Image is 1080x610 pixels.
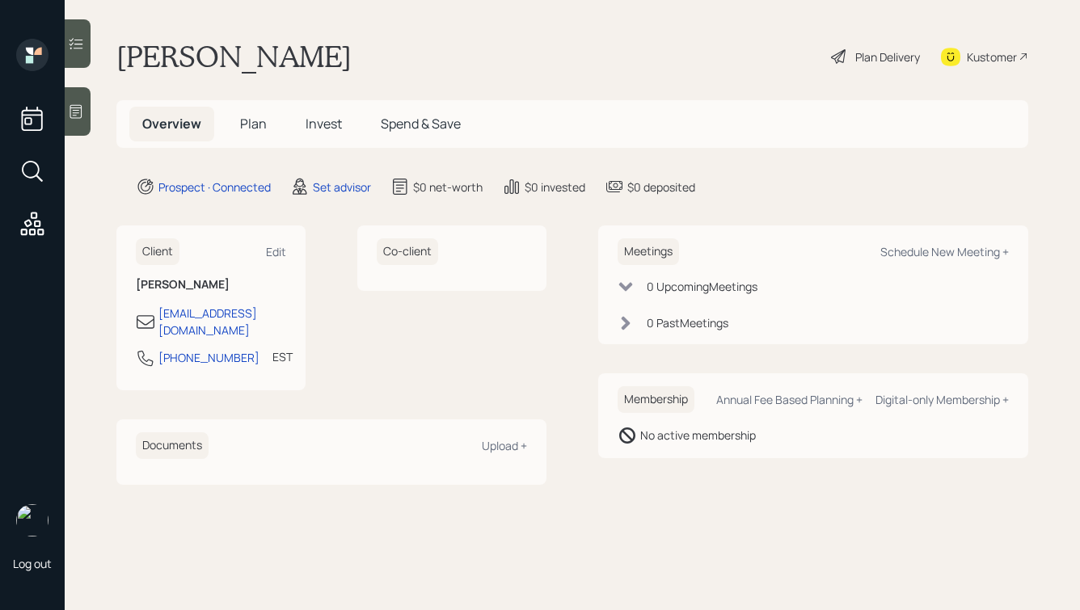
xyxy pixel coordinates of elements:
div: $0 net-worth [413,179,483,196]
div: Digital-only Membership + [875,392,1009,407]
h6: Documents [136,432,209,459]
div: No active membership [640,427,756,444]
span: Overview [142,115,201,133]
div: 0 Past Meeting s [647,314,728,331]
div: Set advisor [313,179,371,196]
span: Invest [306,115,342,133]
h6: Co-client [377,238,438,265]
div: Schedule New Meeting + [880,244,1009,259]
div: Plan Delivery [855,48,920,65]
div: Kustomer [967,48,1017,65]
span: Plan [240,115,267,133]
h1: [PERSON_NAME] [116,39,352,74]
div: [EMAIL_ADDRESS][DOMAIN_NAME] [158,305,286,339]
img: hunter_neumayer.jpg [16,504,49,536]
div: Annual Fee Based Planning + [716,392,863,407]
div: Upload + [482,438,527,453]
h6: Client [136,238,179,265]
div: 0 Upcoming Meeting s [647,278,757,295]
div: Log out [13,556,52,571]
h6: Meetings [618,238,679,265]
span: Spend & Save [381,115,461,133]
div: $0 deposited [627,179,695,196]
div: Edit [266,244,286,259]
div: Prospect · Connected [158,179,271,196]
h6: [PERSON_NAME] [136,278,286,292]
h6: Membership [618,386,694,413]
div: $0 invested [525,179,585,196]
div: [PHONE_NUMBER] [158,349,259,366]
div: EST [272,348,293,365]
